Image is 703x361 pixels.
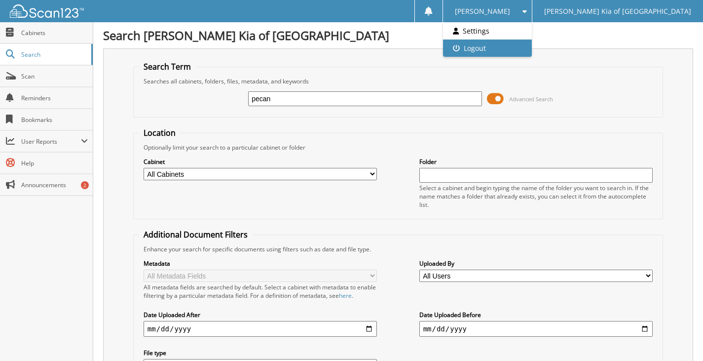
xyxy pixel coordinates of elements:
div: Searches all cabinets, folders, files, metadata, and keywords [139,77,658,85]
a: Settings [443,22,532,40]
span: Help [21,159,88,167]
label: Uploaded By [419,259,653,268]
div: Select a cabinet and begin typing the name of the folder you want to search in. If the name match... [419,184,653,209]
div: Enhance your search for specific documents using filters such as date and file type. [139,245,658,253]
iframe: Chat Widget [654,314,703,361]
span: Advanced Search [509,95,553,103]
a: Logout [443,40,532,57]
label: Date Uploaded Before [419,311,653,319]
label: Folder [419,158,653,166]
legend: Search Term [139,61,196,72]
label: Metadata [144,259,377,268]
span: Cabinets [21,29,88,37]
span: Reminders [21,94,88,102]
span: [PERSON_NAME] [455,8,510,14]
span: Search [21,50,86,59]
legend: Additional Document Filters [139,229,253,240]
span: Bookmarks [21,116,88,124]
img: scan123-logo-white.svg [10,4,84,18]
input: end [419,321,653,337]
span: Announcements [21,181,88,189]
input: start [144,321,377,337]
span: Scan [21,72,88,80]
label: Date Uploaded After [144,311,377,319]
div: 2 [81,181,89,189]
h1: Search [PERSON_NAME] Kia of [GEOGRAPHIC_DATA] [103,27,693,43]
span: User Reports [21,137,81,146]
div: All metadata fields are searched by default. Select a cabinet with metadata to enable filtering b... [144,283,377,300]
label: File type [144,349,377,357]
a: here [339,291,352,300]
label: Cabinet [144,158,377,166]
div: Optionally limit your search to a particular cabinet or folder [139,143,658,152]
legend: Location [139,127,181,138]
span: [PERSON_NAME] Kia of [GEOGRAPHIC_DATA] [544,8,691,14]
